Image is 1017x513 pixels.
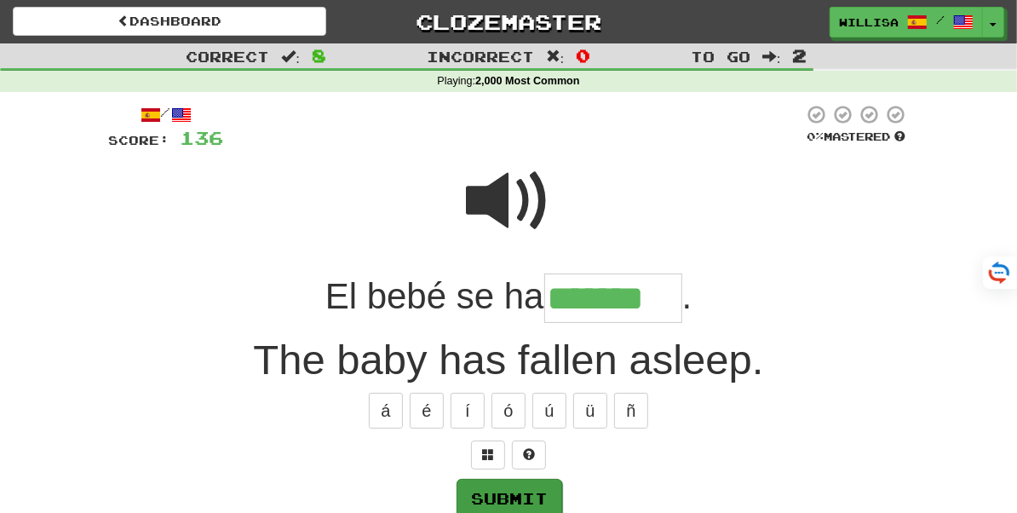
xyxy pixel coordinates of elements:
[807,130,824,143] span: 0 %
[682,276,692,316] span: .
[691,48,750,65] span: To go
[830,7,983,37] a: Willisa /
[325,276,544,316] span: El bebé se ha
[471,441,505,470] button: Switch sentence to multiple choice alt+p
[186,48,269,65] span: Correct
[180,127,223,148] span: 136
[936,14,945,26] span: /
[614,393,648,429] button: ñ
[803,130,909,145] div: Mastered
[839,14,899,30] span: Willisa
[546,49,565,64] span: :
[281,49,300,64] span: :
[312,45,326,66] span: 8
[352,7,665,37] a: Clozemaster
[108,104,223,125] div: /
[512,441,546,470] button: Single letter hint - you only get 1 per sentence and score half the points! alt+h
[475,75,579,87] strong: 2,000 Most Common
[762,49,781,64] span: :
[369,393,403,429] button: á
[573,393,607,429] button: ü
[410,393,444,429] button: é
[108,133,169,147] span: Score:
[13,7,326,36] a: Dashboard
[451,393,485,429] button: í
[427,48,534,65] span: Incorrect
[532,393,566,429] button: ú
[576,45,590,66] span: 0
[793,45,807,66] span: 2
[108,330,909,389] div: The baby has fallen asleep.
[491,393,526,429] button: ó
